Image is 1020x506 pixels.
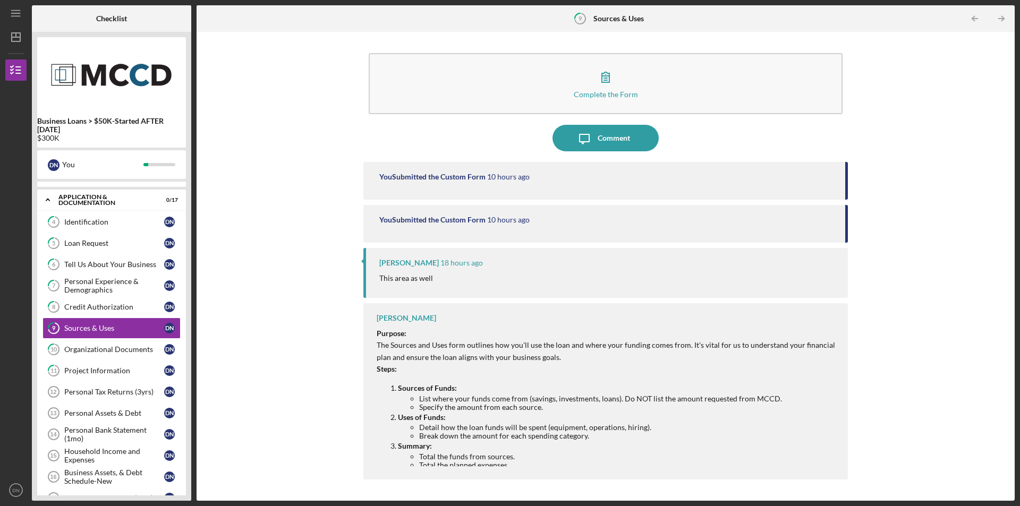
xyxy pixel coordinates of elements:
div: Project Information [64,366,164,375]
a: 14Personal Bank Statement (1mo)DN [42,424,181,445]
div: $300K [37,134,186,142]
div: Personal Assets & Debt [64,409,164,417]
div: Credit Authorization [64,303,164,311]
text: DN [12,487,20,493]
li: Break down the amount for each spending category. [419,432,837,440]
time: 2025-09-09 22:27 [440,259,483,267]
tspan: 7 [52,282,56,289]
a: 8Credit AuthorizationDN [42,296,181,318]
tspan: 5 [52,240,55,247]
tspan: 8 [52,304,55,311]
div: Sources & Uses [64,324,164,332]
tspan: 15 [50,452,56,459]
tspan: 14 [50,431,57,438]
p: This area as well [379,272,433,284]
div: D N [164,280,175,291]
tspan: 17 [50,495,56,501]
p: The Sources and Uses form outlines how you'll use the loan and where your funding comes from. It'... [377,339,837,363]
div: D N [164,471,175,482]
b: Checklist [96,14,127,23]
div: D N [164,408,175,418]
div: D N [164,302,175,312]
tspan: 9 [579,15,582,22]
div: You [62,156,143,174]
button: DN [5,479,27,501]
div: Business Assets, & Debt Schedule-New [64,468,164,485]
li: Specify the amount from each source. [419,403,837,411]
div: Household Income and Expenses [64,447,164,464]
div: [PERSON_NAME] [379,259,439,267]
div: D N [164,217,175,227]
a: 10Organizational DocumentsDN [42,339,181,360]
div: Organizational Documents [64,345,164,354]
a: 12Personal Tax Returns (3yrs)DN [42,381,181,402]
div: Complete the Form [574,90,638,98]
b: Sources & Uses [593,14,644,23]
a: 7Personal Experience & DemographicsDN [42,275,181,296]
div: 0 / 17 [159,197,178,203]
strong: Purpose: [377,329,406,338]
a: 6Tell Us About Your BusinessDN [42,254,181,275]
tspan: 12 [50,389,56,395]
a: 5Loan RequestDN [42,233,181,254]
div: Application & Documentation [58,194,151,206]
a: 16Business Assets, & Debt Schedule-NewDN [42,466,181,487]
div: Loan Request [64,239,164,247]
div: Comment [598,125,630,151]
div: D N [164,259,175,270]
tspan: 10 [50,346,57,353]
tspan: 13 [50,410,56,416]
time: 2025-09-10 06:56 [487,216,530,224]
li: Detail how the loan funds will be spent (equipment, operations, hiring). [419,423,837,432]
strong: Summary: [398,441,432,450]
div: [PERSON_NAME] [377,314,436,322]
tspan: 11 [50,367,57,374]
div: You Submitted the Custom Form [379,216,486,224]
li: Total the funds from sources. [419,452,837,461]
div: D N [48,159,59,171]
a: 11Project InformationDN [42,360,181,381]
button: Comment [552,125,659,151]
div: D N [164,387,175,397]
strong: Steps: [377,364,397,373]
button: Complete the Form [369,53,843,114]
tspan: 16 [50,474,56,480]
div: Personal Bank Statement (1mo) [64,426,164,443]
div: D N [164,429,175,440]
a: 4IdentificationDN [42,211,181,233]
div: Business Tax Returns (3yrs) [64,494,164,502]
div: D N [164,365,175,376]
div: D N [164,323,175,333]
tspan: 6 [52,261,56,268]
strong: Sources of Funds: [398,383,457,392]
time: 2025-09-10 07:02 [487,173,530,181]
div: D N [164,344,175,355]
div: D N [164,238,175,248]
div: Personal Tax Returns (3yrs) [64,388,164,396]
tspan: 4 [52,219,56,226]
div: Identification [64,218,164,226]
div: D N [164,493,175,503]
a: 9Sources & UsesDN [42,318,181,339]
strong: Uses of Funds: [398,413,446,422]
b: Business Loans > $50K-Started AFTER [DATE] [37,117,186,134]
div: D N [164,450,175,461]
div: Tell Us About Your Business [64,260,164,269]
tspan: 9 [52,325,56,332]
li: List where your funds come from (savings, investments, loans). Do NOT list the amount requested f... [419,394,837,403]
div: Personal Experience & Demographics [64,277,164,294]
li: Total the planned expenses. [419,461,837,469]
a: 13Personal Assets & DebtDN [42,402,181,424]
a: 15Household Income and ExpensesDN [42,445,181,466]
div: You Submitted the Custom Form [379,173,486,181]
img: Product logo [37,42,186,106]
